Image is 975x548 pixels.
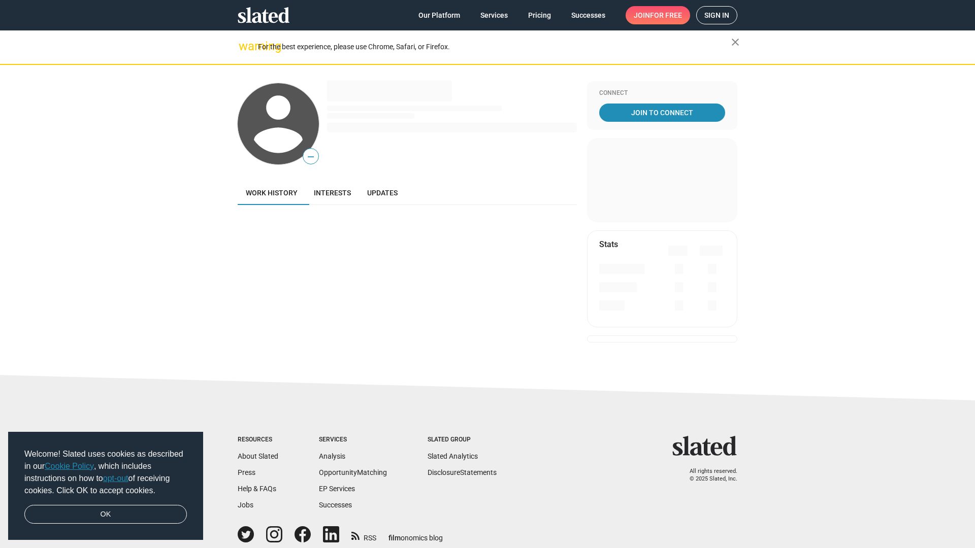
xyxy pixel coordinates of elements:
[238,468,255,476] a: Press
[704,7,729,24] span: Sign in
[8,432,203,540] div: cookieconsent
[428,468,497,476] a: DisclosureStatements
[303,150,318,163] span: —
[246,189,298,197] span: Work history
[238,501,253,509] a: Jobs
[367,189,398,197] span: Updates
[601,104,723,122] span: Join To Connect
[528,6,551,24] span: Pricing
[238,436,278,444] div: Resources
[599,89,725,97] div: Connect
[679,468,737,483] p: All rights reserved. © 2025 Slated, Inc.
[24,505,187,524] a: dismiss cookie message
[319,436,387,444] div: Services
[319,468,387,476] a: OpportunityMatching
[634,6,682,24] span: Join
[238,485,276,493] a: Help & FAQs
[351,527,376,543] a: RSS
[319,485,355,493] a: EP Services
[599,239,618,250] mat-card-title: Stats
[306,181,359,205] a: Interests
[45,462,94,470] a: Cookie Policy
[520,6,559,24] a: Pricing
[319,452,345,460] a: Analysis
[258,40,731,54] div: For the best experience, please use Chrome, Safari, or Firefox.
[696,6,737,24] a: Sign in
[239,40,251,52] mat-icon: warning
[238,181,306,205] a: Work history
[472,6,516,24] a: Services
[388,525,443,543] a: filmonomics blog
[359,181,406,205] a: Updates
[314,189,351,197] span: Interests
[428,452,478,460] a: Slated Analytics
[729,36,741,48] mat-icon: close
[418,6,460,24] span: Our Platform
[650,6,682,24] span: for free
[626,6,690,24] a: Joinfor free
[238,452,278,460] a: About Slated
[388,534,401,542] span: film
[599,104,725,122] a: Join To Connect
[563,6,613,24] a: Successes
[480,6,508,24] span: Services
[24,448,187,497] span: Welcome! Slated uses cookies as described in our , which includes instructions on how to of recei...
[410,6,468,24] a: Our Platform
[103,474,128,483] a: opt-out
[571,6,605,24] span: Successes
[319,501,352,509] a: Successes
[428,436,497,444] div: Slated Group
